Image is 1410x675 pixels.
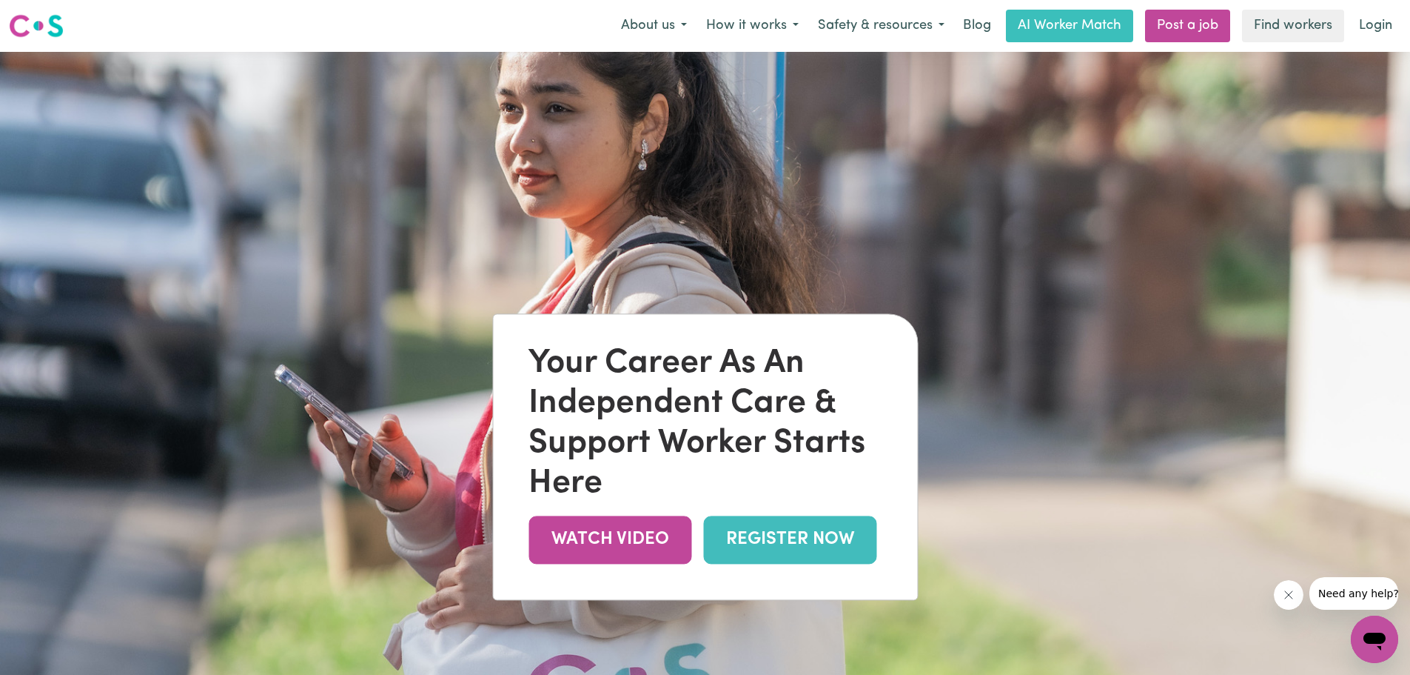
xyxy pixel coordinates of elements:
iframe: Button to launch messaging window [1351,616,1398,663]
a: AI Worker Match [1006,10,1133,42]
a: Careseekers logo [9,9,64,43]
a: WATCH VIDEO [528,516,691,564]
img: Careseekers logo [9,13,64,39]
a: Blog [954,10,1000,42]
div: Your Career As An Independent Care & Support Worker Starts Here [528,344,882,504]
a: Find workers [1242,10,1344,42]
a: Login [1350,10,1401,42]
span: Need any help? [9,10,90,22]
a: Post a job [1145,10,1230,42]
button: How it works [696,10,808,41]
iframe: Close message [1274,580,1303,610]
iframe: Message from company [1309,577,1398,610]
button: About us [611,10,696,41]
button: Safety & resources [808,10,954,41]
a: REGISTER NOW [703,516,876,564]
